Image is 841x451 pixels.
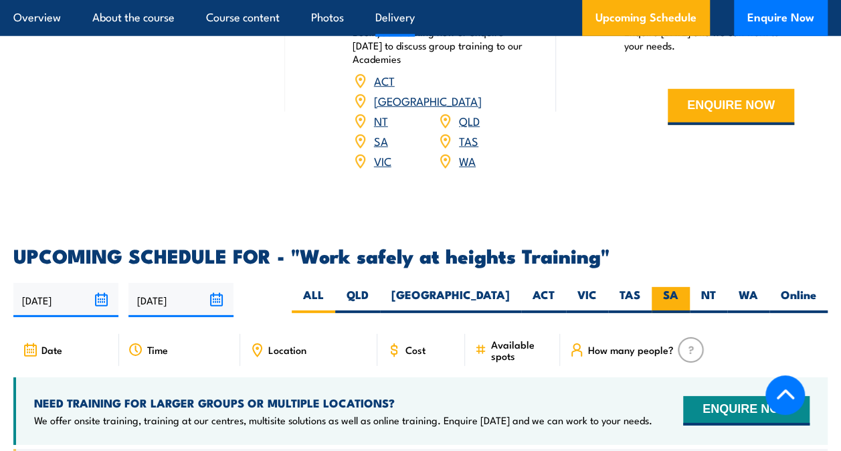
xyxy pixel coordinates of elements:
h2: UPCOMING SCHEDULE FOR - "Work safely at heights Training" [13,246,828,264]
label: SA [652,287,690,313]
button: ENQUIRE NOW [683,396,810,426]
a: VIC [374,153,391,169]
input: From date [13,283,118,317]
label: TAS [608,287,652,313]
span: Date [41,344,62,355]
button: ENQUIRE NOW [668,89,794,125]
span: Time [147,344,168,355]
span: How many people? [588,344,674,355]
label: NT [690,287,727,313]
a: ACT [374,72,395,88]
label: ACT [521,287,566,313]
h4: NEED TRAINING FOR LARGER GROUPS OR MULTIPLE LOCATIONS? [34,395,652,410]
label: ALL [292,287,335,313]
input: To date [128,283,233,317]
a: WA [459,153,476,169]
label: [GEOGRAPHIC_DATA] [380,287,521,313]
p: Enquire [DATE] and we can work to your needs. [624,25,794,52]
span: Location [268,344,306,355]
a: QLD [459,112,480,128]
span: Cost [405,344,426,355]
p: Book your training now or enquire [DATE] to discuss group training to our Academies [353,25,523,66]
label: Online [769,287,828,313]
span: Available spots [491,339,551,361]
a: TAS [459,132,478,149]
a: [GEOGRAPHIC_DATA] [374,92,482,108]
a: NT [374,112,388,128]
p: We offer onsite training, training at our centres, multisite solutions as well as online training... [34,414,652,427]
a: SA [374,132,388,149]
label: WA [727,287,769,313]
label: VIC [566,287,608,313]
label: QLD [335,287,380,313]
